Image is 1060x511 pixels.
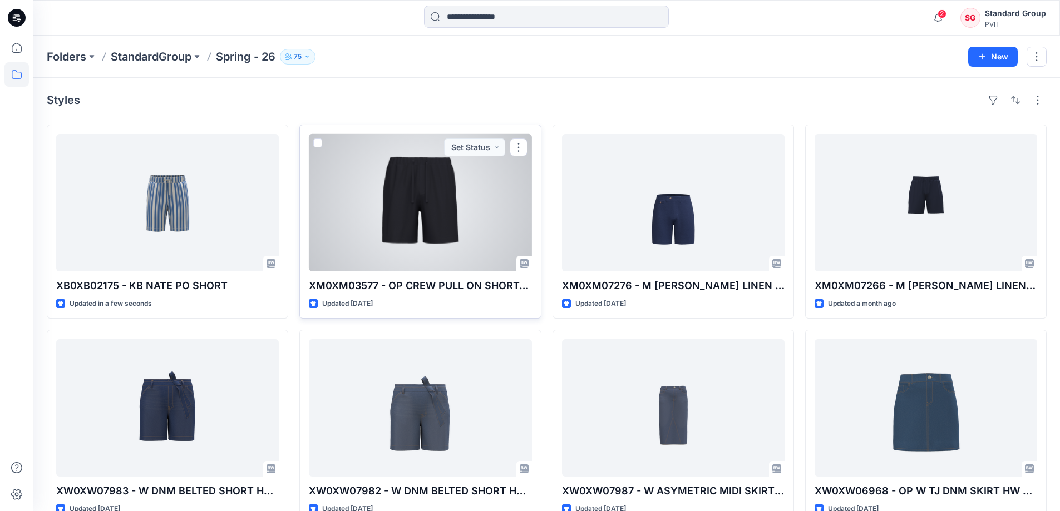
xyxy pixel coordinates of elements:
[70,298,152,310] p: Updated in a few seconds
[111,49,191,65] a: StandardGroup
[562,339,785,477] a: XW0XW07987 - W ASYMETRIC MIDI SKIRT MAVI-SPRING 2026
[968,47,1018,67] button: New
[815,339,1037,477] a: XW0XW06968 - OP W TJ DNM SKIRT HW MED-SPRING 2026
[562,483,785,499] p: XW0XW07987 - W ASYMETRIC MIDI SKIRT MAVI-SPRING 2026
[56,278,279,294] p: XB0XB02175 - KB NATE PO SHORT
[216,49,275,65] p: Spring - 26
[938,9,946,18] span: 2
[815,483,1037,499] p: XW0XW06968 - OP W TJ DNM SKIRT HW MED-SPRING 2026
[47,49,86,65] a: Folders
[322,298,373,310] p: Updated [DATE]
[309,483,531,499] p: XW0XW07982 - W DNM BELTED SHORT HW MERCY-Spring 2026
[828,298,896,310] p: Updated a month ago
[294,51,302,63] p: 75
[280,49,315,65] button: 75
[562,278,785,294] p: XM0XM07276 - M [PERSON_NAME] LINEN DC SHORT-SPRING 2026
[309,278,531,294] p: XM0XM03577 - OP CREW PULL ON SHORT-SPRING 2026
[575,298,626,310] p: Updated [DATE]
[985,7,1046,20] div: Standard Group
[309,339,531,477] a: XW0XW07982 - W DNM BELTED SHORT HW MERCY-Spring 2026
[56,134,279,271] a: XB0XB02175 - KB NATE PO SHORT
[815,278,1037,294] p: XM0XM07266 - M [PERSON_NAME] LINEN PO 7IN SHORT-SPRING 2026
[985,20,1046,28] div: PVH
[47,93,80,107] h4: Styles
[56,339,279,477] a: XW0XW07983 - W DNM BELTED SHORT HW DIXIE-Spring 2026
[56,483,279,499] p: XW0XW07983 - W DNM BELTED SHORT HW [PERSON_NAME]-Spring 2026
[960,8,980,28] div: SG
[309,134,531,271] a: XM0XM03577 - OP CREW PULL ON SHORT-SPRING 2026
[815,134,1037,271] a: XM0XM07266 - M HENNEY LINEN PO 7IN SHORT-SPRING 2026
[562,134,785,271] a: XM0XM07276 - M RILEY LINEN DC SHORT-SPRING 2026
